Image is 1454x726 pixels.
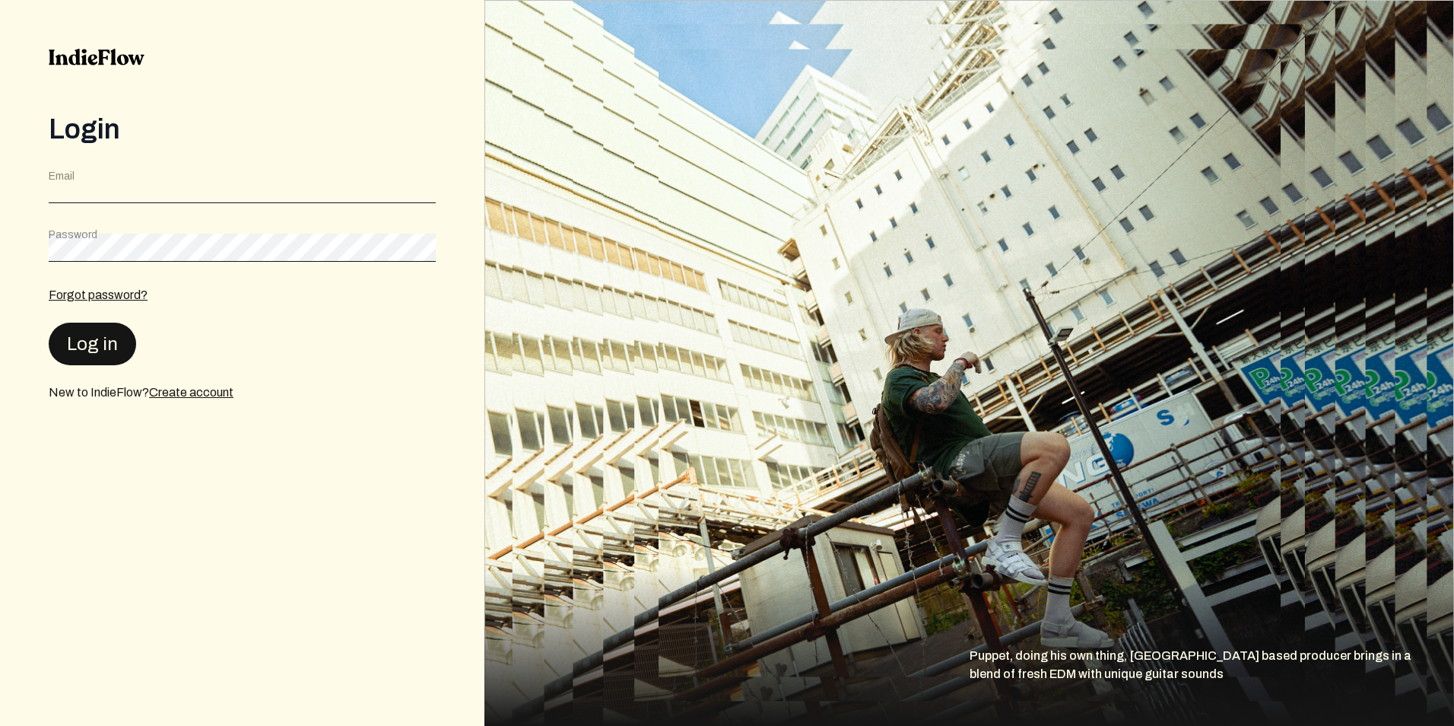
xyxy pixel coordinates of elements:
div: New to IndieFlow? [49,384,436,402]
label: Email [49,169,75,184]
div: Login [49,114,436,145]
label: Password [49,228,97,243]
a: Forgot password? [49,288,148,301]
button: Log in [49,323,136,365]
img: indieflow-logo-black.svg [49,49,144,65]
div: Puppet, doing his own thing, [GEOGRAPHIC_DATA] based producer brings in a blend of fresh EDM with... [970,647,1454,726]
a: Create account [149,386,233,399]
